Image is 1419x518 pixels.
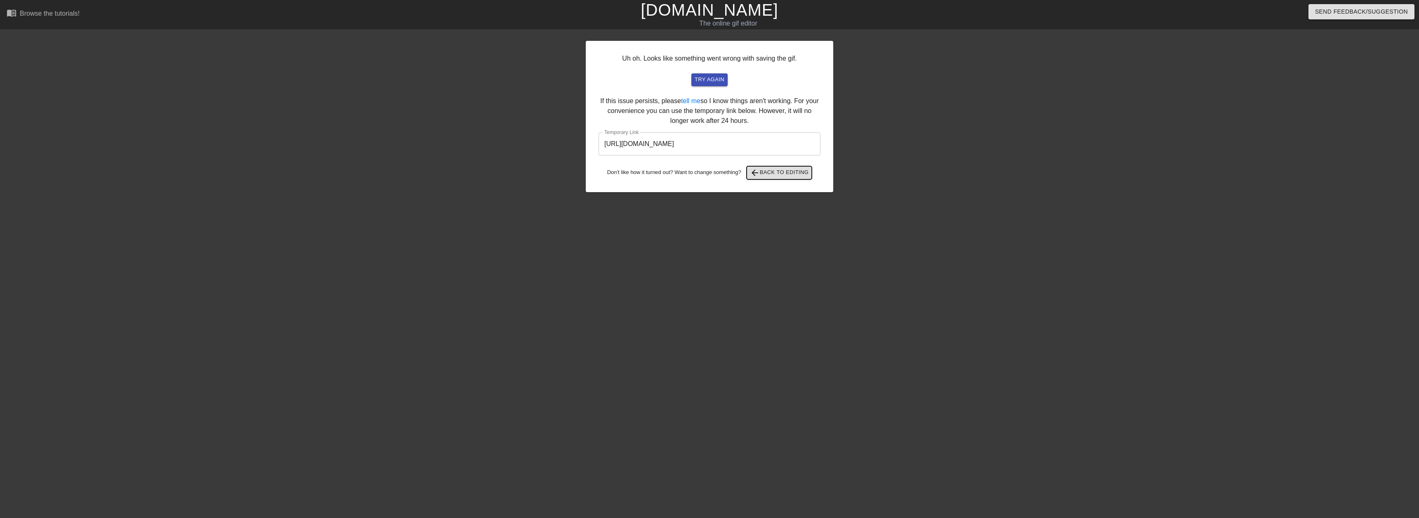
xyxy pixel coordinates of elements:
button: Send Feedback/Suggestion [1308,4,1414,19]
button: try again [691,73,728,86]
div: Don't like how it turned out? Want to change something? [599,166,820,179]
input: bare [599,132,820,155]
a: Browse the tutorials! [7,8,80,21]
div: The online gif editor [477,19,980,28]
div: Uh oh. Looks like something went wrong with saving the gif. If this issue persists, please so I k... [586,41,833,192]
div: Browse the tutorials! [20,10,80,17]
a: [DOMAIN_NAME] [641,1,778,19]
span: arrow_back [750,168,760,178]
a: tell me [681,97,700,104]
span: Send Feedback/Suggestion [1315,7,1408,17]
span: menu_book [7,8,16,18]
span: Back to Editing [750,168,809,178]
span: try again [695,75,724,85]
button: Back to Editing [747,166,812,179]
